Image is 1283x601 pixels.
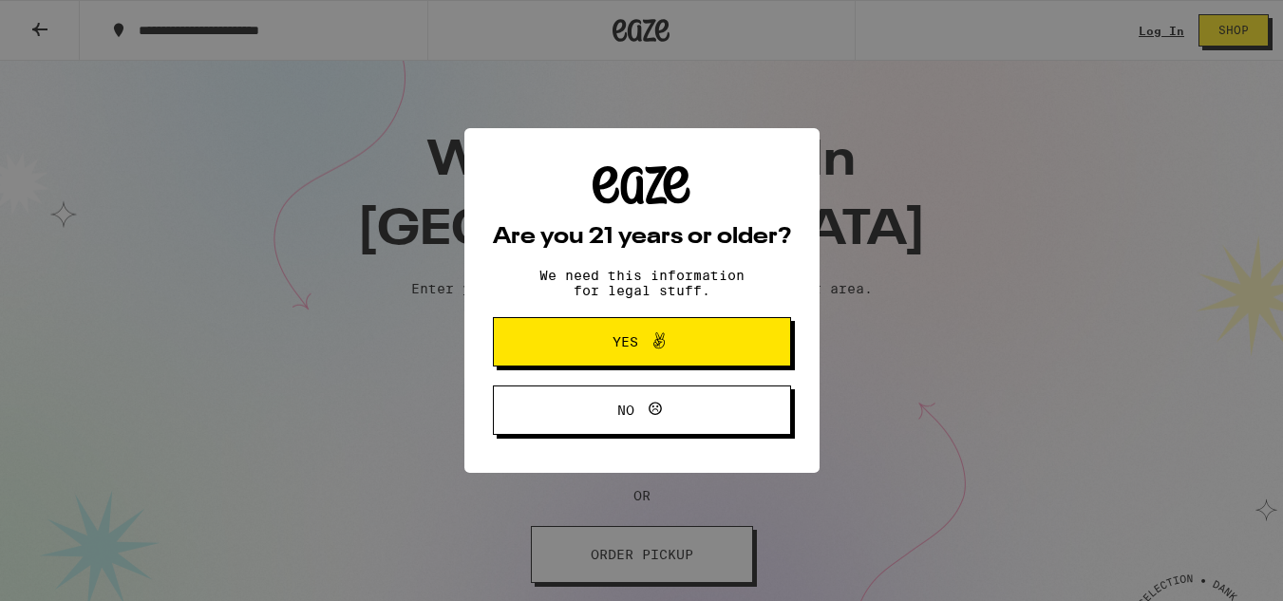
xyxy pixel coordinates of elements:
[493,317,791,366] button: Yes
[493,385,791,435] button: No
[613,335,638,348] span: Yes
[617,404,634,417] span: No
[493,226,791,249] h2: Are you 21 years or older?
[523,268,761,298] p: We need this information for legal stuff.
